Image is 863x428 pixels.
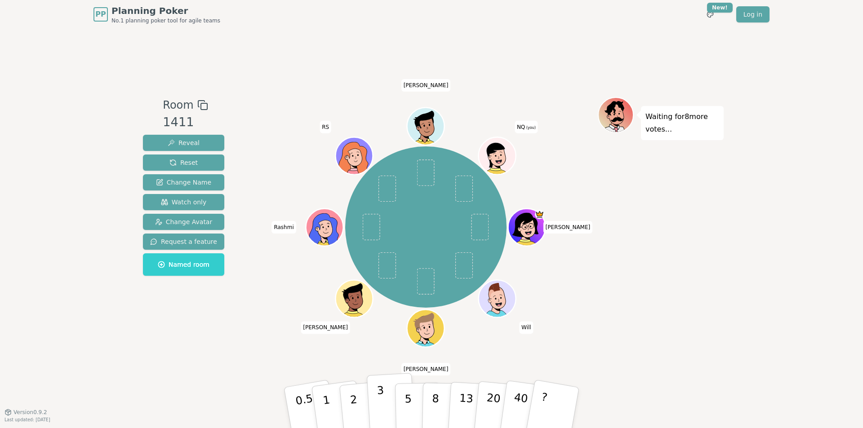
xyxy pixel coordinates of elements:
[155,217,213,226] span: Change Avatar
[158,260,209,269] span: Named room
[143,154,224,171] button: Reset
[143,174,224,190] button: Change Name
[161,198,207,207] span: Watch only
[702,6,718,22] button: New!
[93,4,220,24] a: PPPlanning PokerNo.1 planning poker tool for agile teams
[736,6,770,22] a: Log in
[156,178,211,187] span: Change Name
[480,138,515,173] button: Click to change your avatar
[271,221,296,234] span: Click to change your name
[515,121,538,133] span: Click to change your name
[169,158,198,167] span: Reset
[163,113,208,132] div: 1411
[301,321,350,334] span: Click to change your name
[401,79,451,92] span: Click to change your name
[707,3,733,13] div: New!
[143,253,224,276] button: Named room
[95,9,106,20] span: PP
[645,110,719,136] p: Waiting for 8 more votes...
[401,363,451,375] span: Click to change your name
[4,409,47,416] button: Version0.9.2
[143,214,224,230] button: Change Avatar
[535,210,545,219] span: Heidi is the host
[143,135,224,151] button: Reveal
[111,17,220,24] span: No.1 planning poker tool for agile teams
[150,237,217,246] span: Request a feature
[525,126,536,130] span: (you)
[519,321,534,334] span: Click to change your name
[320,121,331,133] span: Click to change your name
[13,409,47,416] span: Version 0.9.2
[543,221,593,234] span: Click to change your name
[111,4,220,17] span: Planning Poker
[143,234,224,250] button: Request a feature
[4,417,50,422] span: Last updated: [DATE]
[168,138,200,147] span: Reveal
[163,97,193,113] span: Room
[143,194,224,210] button: Watch only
